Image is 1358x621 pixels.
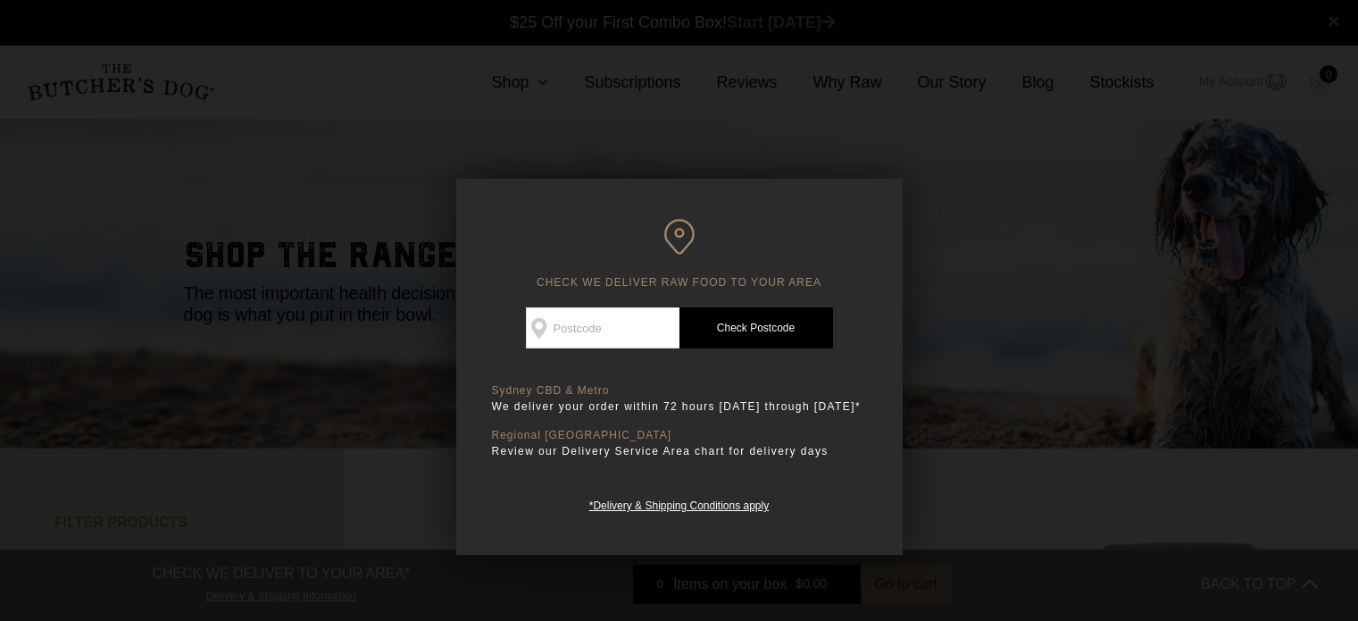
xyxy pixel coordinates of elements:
[492,398,867,415] p: We deliver your order within 72 hours [DATE] through [DATE]*
[492,429,867,442] p: Regional [GEOGRAPHIC_DATA]
[492,384,867,398] p: Sydney CBD & Metro
[589,495,769,512] a: *Delivery & Shipping Conditions apply
[526,307,679,348] input: Postcode
[492,219,867,290] h6: CHECK WE DELIVER RAW FOOD TO YOUR AREA
[492,442,867,460] p: Review our Delivery Service Area chart for delivery days
[679,307,833,348] a: Check Postcode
